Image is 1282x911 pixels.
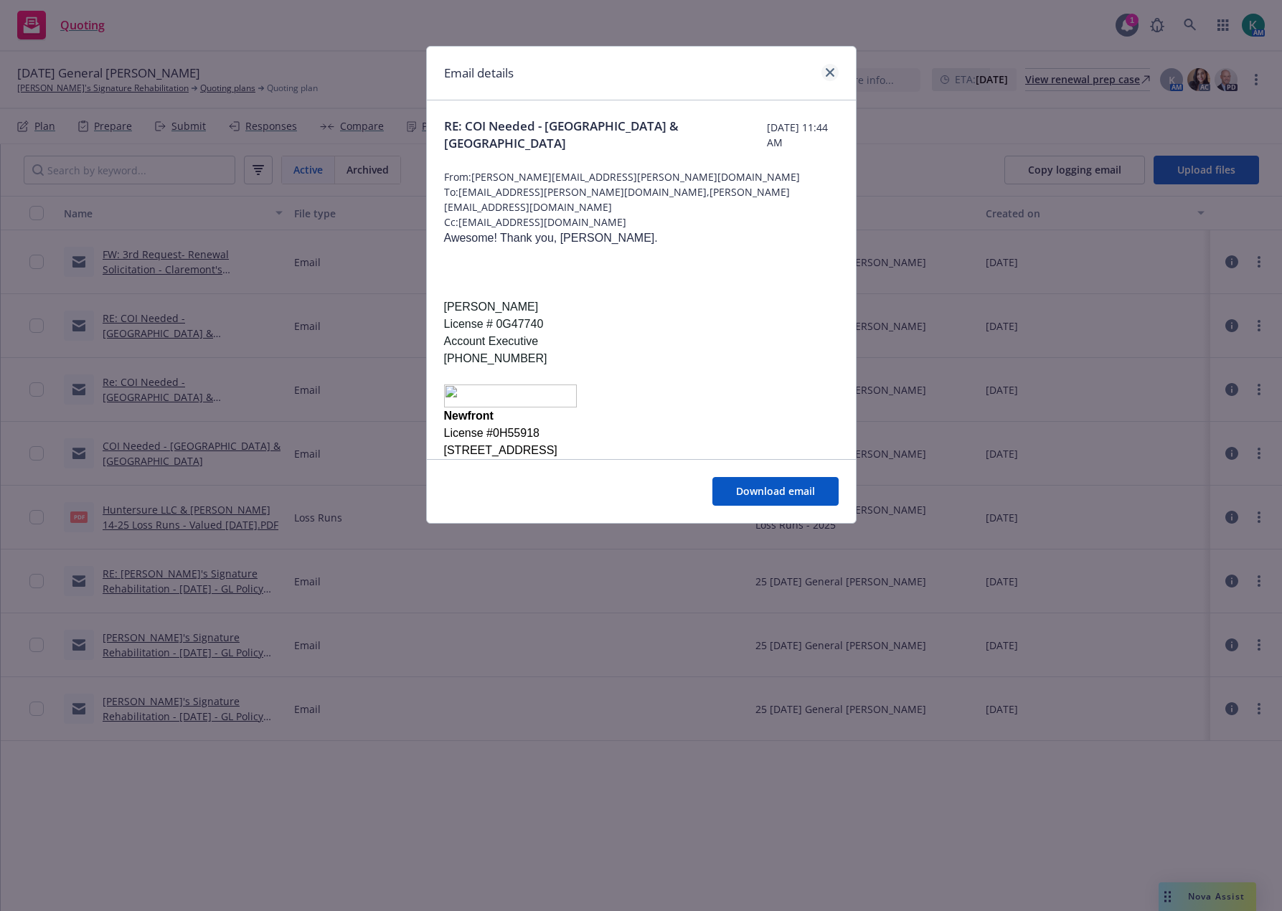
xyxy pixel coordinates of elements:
[712,477,839,506] button: Download email
[444,384,577,407] img: image001.png@01DBFAFD.F061C210
[444,169,839,184] span: From: [PERSON_NAME][EMAIL_ADDRESS][PERSON_NAME][DOMAIN_NAME]
[444,64,514,82] h1: Email details
[444,214,839,230] span: Cc: [EMAIL_ADDRESS][DOMAIN_NAME]
[444,410,494,422] span: Newfront
[444,184,839,214] span: To: [EMAIL_ADDRESS][PERSON_NAME][DOMAIN_NAME],[PERSON_NAME][EMAIL_ADDRESS][DOMAIN_NAME]
[821,64,839,81] a: close
[736,484,815,498] span: Download email
[444,335,539,347] span: Account Executive
[444,230,839,247] p: Awesome! Thank you, [PERSON_NAME].
[444,118,767,152] span: RE: COI Needed - [GEOGRAPHIC_DATA] & [GEOGRAPHIC_DATA]
[444,318,544,330] span: License # 0G47740
[767,120,839,150] span: [DATE] 11:44 AM
[444,427,539,439] span: License #0H55918
[444,352,547,364] span: [PHONE_NUMBER]
[444,444,557,456] span: [STREET_ADDRESS]
[444,301,539,313] span: [PERSON_NAME]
